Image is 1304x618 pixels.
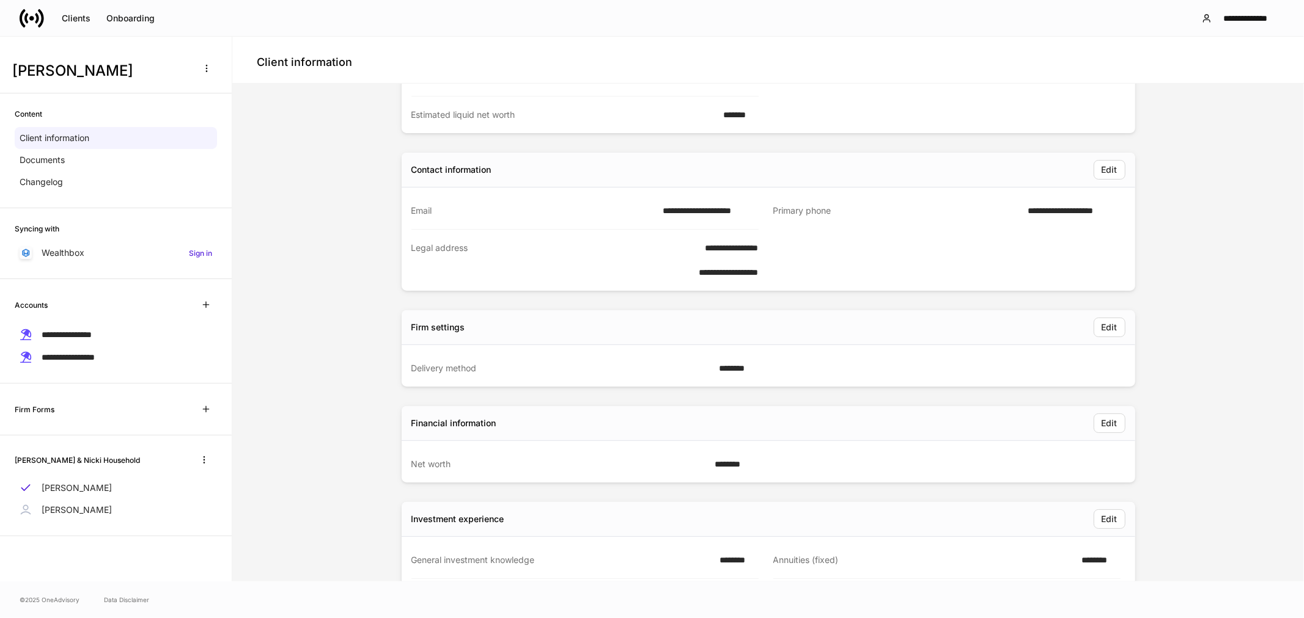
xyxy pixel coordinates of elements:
[411,242,667,278] div: Legal address
[20,132,89,144] p: Client information
[411,205,656,217] div: Email
[411,513,504,525] div: Investment experience
[15,223,59,234] h6: Syncing with
[98,9,163,28] button: Onboarding
[15,149,217,171] a: Documents
[54,9,98,28] button: Clients
[20,595,79,605] span: © 2025 OneAdvisory
[15,171,217,193] a: Changelog
[15,454,140,466] h6: [PERSON_NAME] & Nicki Household
[411,458,708,470] div: Net worth
[411,321,465,333] div: Firm settings
[1094,509,1125,529] button: Edit
[42,504,112,516] p: [PERSON_NAME]
[773,205,1020,217] div: Primary phone
[411,417,496,429] div: Financial information
[411,554,712,566] div: General investment knowledge
[773,554,1074,566] div: Annuities (fixed)
[15,477,217,499] a: [PERSON_NAME]
[15,108,42,120] h6: Content
[62,14,90,23] div: Clients
[1102,419,1118,427] div: Edit
[12,61,189,81] h3: [PERSON_NAME]
[189,247,212,259] h6: Sign in
[104,595,149,605] a: Data Disclaimer
[20,176,63,188] p: Changelog
[20,154,65,166] p: Documents
[411,164,492,176] div: Contact information
[42,247,84,259] p: Wealthbox
[15,404,54,415] h6: Firm Forms
[1102,515,1118,523] div: Edit
[257,55,352,70] h4: Client information
[106,14,155,23] div: Onboarding
[411,109,716,121] div: Estimated liquid net worth
[1094,160,1125,180] button: Edit
[15,499,217,521] a: [PERSON_NAME]
[411,362,712,374] div: Delivery method
[42,482,112,494] p: [PERSON_NAME]
[15,242,217,264] a: WealthboxSign in
[15,127,217,149] a: Client information
[1094,318,1125,337] button: Edit
[15,299,48,311] h6: Accounts
[1094,413,1125,433] button: Edit
[1102,323,1118,332] div: Edit
[1102,165,1118,174] div: Edit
